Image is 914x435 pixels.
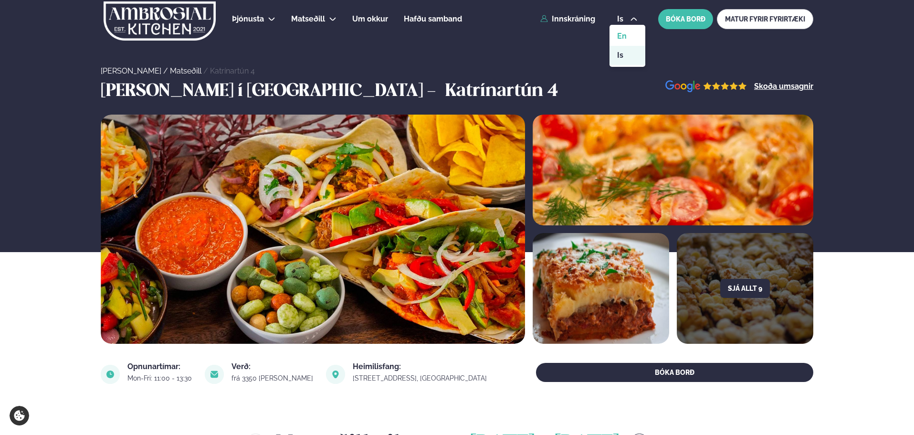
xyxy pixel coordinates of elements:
[609,46,645,65] a: is
[10,406,29,425] a: Cookie settings
[609,27,645,46] a: en
[101,365,120,384] img: image alt
[540,15,595,23] a: Innskráning
[352,14,388,23] span: Um okkur
[665,80,747,93] img: image alt
[533,233,669,344] img: image alt
[101,80,441,103] h3: [PERSON_NAME] í [GEOGRAPHIC_DATA] -
[232,14,264,23] span: Þjónusta
[617,15,626,23] span: is
[231,374,315,382] div: frá 3350 [PERSON_NAME]
[754,83,813,90] a: Skoða umsagnir
[291,14,325,23] span: Matseðill
[210,66,255,75] a: Katrínartún 4
[720,279,770,298] button: Sjá allt 9
[205,365,224,384] img: image alt
[404,14,462,23] span: Hafðu samband
[658,9,713,29] button: BÓKA BORÐ
[609,15,645,23] button: is
[127,374,193,382] div: Mon-Fri: 11:00 - 13:30
[717,9,813,29] a: MATUR FYRIR FYRIRTÆKI
[170,66,201,75] a: Matseðill
[404,13,462,25] a: Hafðu samband
[231,363,315,371] div: Verð:
[163,66,170,75] span: /
[291,13,325,25] a: Matseðill
[232,13,264,25] a: Þjónusta
[101,115,525,344] img: image alt
[353,372,488,384] a: link
[203,66,210,75] span: /
[101,66,161,75] a: [PERSON_NAME]
[533,115,813,225] img: image alt
[127,363,193,371] div: Opnunartímar:
[536,363,813,382] button: BÓKA BORÐ
[103,1,217,41] img: logo
[326,365,345,384] img: image alt
[353,363,488,371] div: Heimilisfang:
[352,13,388,25] a: Um okkur
[445,80,558,103] h3: Katrínartún 4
